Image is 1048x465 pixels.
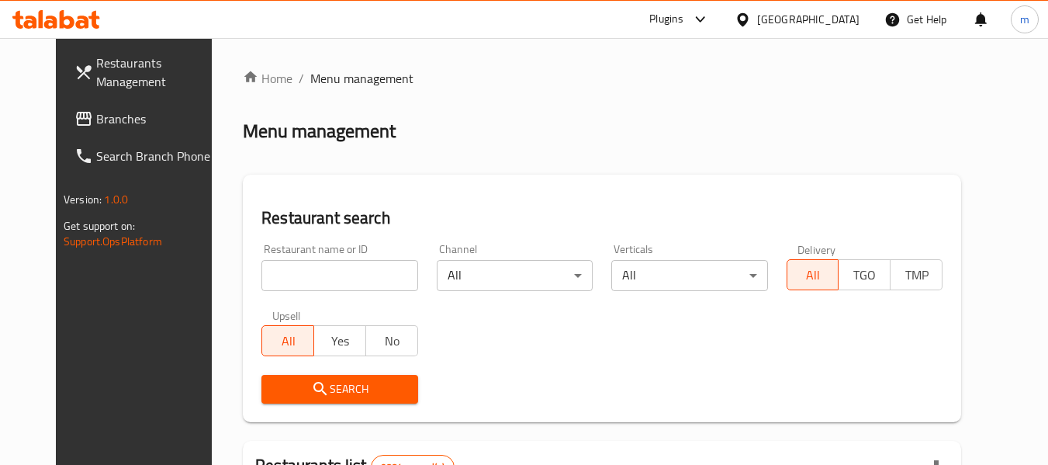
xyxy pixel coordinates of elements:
div: All [437,260,593,291]
a: Search Branch Phone [62,137,231,175]
span: Branches [96,109,219,128]
a: Branches [62,100,231,137]
span: Yes [320,330,360,352]
a: Support.OpsPlatform [64,231,162,252]
button: Yes [313,325,366,356]
span: TGO [845,264,884,286]
button: Search [261,375,417,404]
span: Menu management [310,69,413,88]
span: All [268,330,308,352]
span: Search Branch Phone [96,147,219,165]
a: Restaurants Management [62,44,231,100]
h2: Restaurant search [261,206,943,230]
span: Version: [64,189,102,210]
span: Get support on: [64,216,135,236]
button: All [787,259,839,290]
a: Home [243,69,292,88]
label: Delivery [797,244,836,255]
span: 1.0.0 [104,189,128,210]
button: No [365,325,418,356]
div: [GEOGRAPHIC_DATA] [757,11,859,28]
span: TMP [897,264,936,286]
span: All [794,264,833,286]
h2: Menu management [243,119,396,144]
button: All [261,325,314,356]
span: Search [274,380,405,399]
li: / [299,69,304,88]
span: m [1020,11,1029,28]
button: TGO [838,259,891,290]
nav: breadcrumb [243,69,961,88]
div: Plugins [649,10,683,29]
input: Search for restaurant name or ID.. [261,260,417,291]
span: Restaurants Management [96,54,219,91]
div: All [611,260,767,291]
label: Upsell [272,310,301,321]
span: No [372,330,412,352]
button: TMP [890,259,943,290]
